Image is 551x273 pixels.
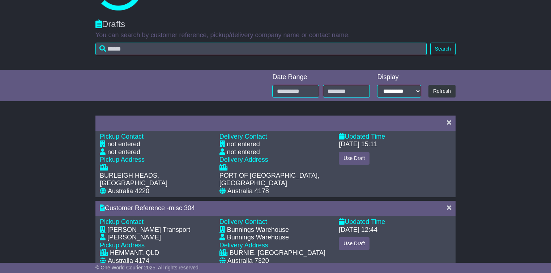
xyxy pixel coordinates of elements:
[108,257,149,265] div: Australia 4174
[339,133,451,141] div: Updated Time
[227,140,260,148] div: not entered
[219,218,267,225] span: Delivery Contact
[339,140,377,148] div: [DATE] 15:11
[169,204,195,212] span: misc 304
[95,31,456,39] p: You can search by customer reference, pickup/delivery company name or contact name.
[110,249,159,257] div: HEMMANT, QLD
[100,172,212,187] div: BURLEIGH HEADS, [GEOGRAPHIC_DATA]
[339,237,370,250] button: Use Draft
[377,73,421,81] div: Display
[428,85,456,97] button: Refresh
[219,133,267,140] span: Delivery Contact
[108,187,149,195] div: Australia 4220
[219,172,332,187] div: PORT OF [GEOGRAPHIC_DATA], [GEOGRAPHIC_DATA]
[227,187,269,195] div: Australia 4178
[95,265,200,270] span: © One World Courier 2025. All rights reserved.
[100,133,144,140] span: Pickup Contact
[430,43,456,55] button: Search
[227,226,289,234] div: Bunnings Warehouse
[100,218,144,225] span: Pickup Contact
[272,73,370,81] div: Date Range
[100,242,145,249] span: Pickup Address
[339,218,451,226] div: Updated Time
[107,226,190,234] div: [PERSON_NAME] Transport
[107,148,140,156] div: not entered
[227,257,269,265] div: Australia 7320
[100,204,440,212] div: Customer Reference -
[107,234,161,242] div: [PERSON_NAME]
[95,19,456,30] div: Drafts
[227,234,289,242] div: Bunnings Warehouse
[100,156,145,163] span: Pickup Address
[227,148,260,156] div: not entered
[107,140,140,148] div: not entered
[339,152,370,165] button: Use Draft
[219,242,268,249] span: Delivery Address
[339,226,377,234] div: [DATE] 12:44
[219,156,268,163] span: Delivery Address
[230,249,325,257] div: BURNIE, [GEOGRAPHIC_DATA]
